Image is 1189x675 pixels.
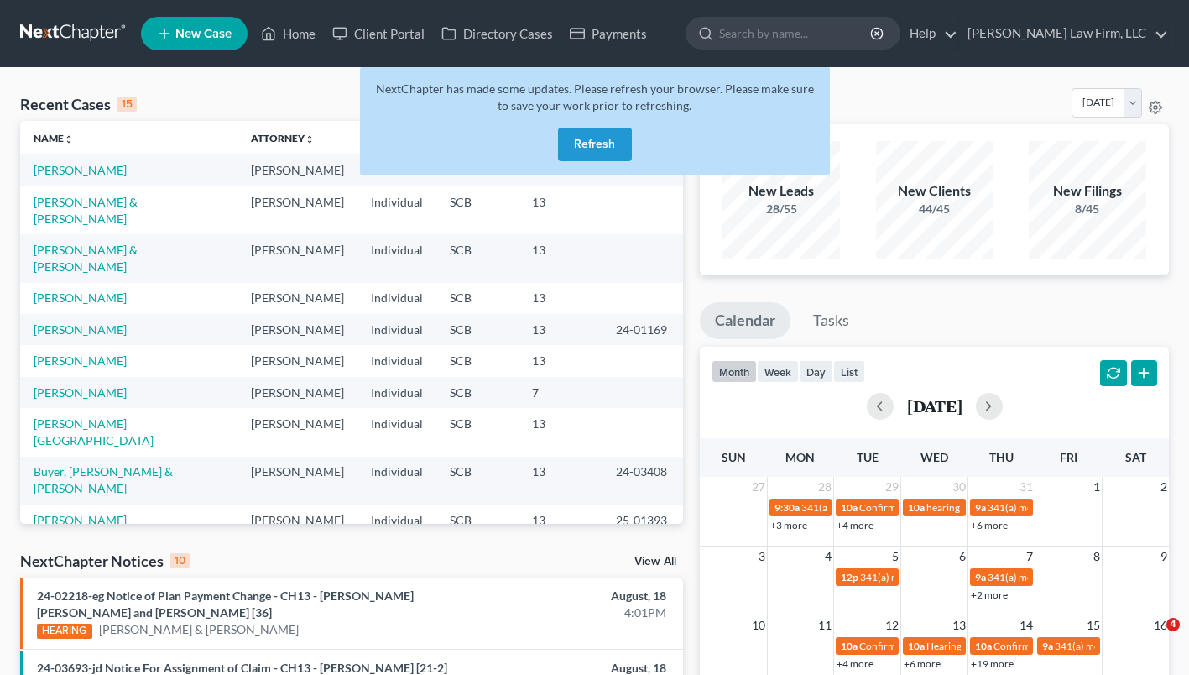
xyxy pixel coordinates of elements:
span: 341(a) meeting for [PERSON_NAME] [860,571,1022,583]
span: 29 [884,477,900,497]
a: Payments [561,18,655,49]
a: [PERSON_NAME][GEOGRAPHIC_DATA] [34,416,154,447]
div: August, 18 [467,588,666,604]
span: 27 [750,477,767,497]
td: Individual [357,314,436,345]
span: 8 [1092,547,1102,567]
td: SCB [436,345,519,376]
td: [PERSON_NAME] [237,186,357,234]
a: Home [253,18,324,49]
span: 7 [1025,547,1035,567]
span: 10a [908,501,925,514]
button: Refresh [558,128,632,161]
td: 13 [519,505,602,536]
td: Individual [357,283,436,314]
td: [PERSON_NAME] [237,457,357,505]
td: Individual [357,408,436,456]
td: Individual [357,505,436,536]
td: Individual [357,345,436,376]
a: +2 more [971,589,1008,601]
div: HEARING [37,624,92,639]
a: [PERSON_NAME] & [PERSON_NAME] [34,243,138,274]
div: 44/45 [876,201,993,217]
span: 9a [975,571,986,583]
a: +4 more [837,657,873,670]
td: 13 [519,234,602,282]
a: +3 more [770,519,807,531]
a: [PERSON_NAME] [34,322,127,337]
h2: [DATE] [907,397,962,415]
i: unfold_more [64,134,74,144]
td: 13 [519,457,602,505]
input: Search by name... [719,18,873,49]
span: Sun [722,450,746,464]
a: Attorneyunfold_more [251,132,315,144]
td: [PERSON_NAME] [237,283,357,314]
span: 10a [975,640,992,652]
td: SCB [436,283,519,314]
span: 14 [1018,615,1035,636]
div: 15 [117,97,137,112]
td: SCB [436,505,519,536]
td: 13 [519,186,602,234]
a: Client Portal [324,18,433,49]
td: 24-03408 [602,457,683,505]
span: 3 [757,547,767,567]
td: SCB [436,234,519,282]
span: Confirmation Hearing for [PERSON_NAME] & [PERSON_NAME] [859,640,1140,652]
a: +4 more [837,519,873,531]
td: Individual [357,234,436,282]
a: View All [634,556,676,568]
div: New Filings [1029,181,1146,201]
a: [PERSON_NAME] [34,353,127,368]
span: 28 [816,477,833,497]
span: Confirmation Hearing for [PERSON_NAME] [859,501,1051,514]
td: 24-01169 [602,314,683,345]
span: 9:30a [774,501,800,514]
div: New Leads [722,181,840,201]
span: hearing for [PERSON_NAME] [926,501,1056,514]
span: NextChapter has made some updates. Please refresh your browser. Please make sure to save your wor... [376,81,814,112]
span: Sat [1125,450,1146,464]
a: Calendar [700,302,790,339]
a: [PERSON_NAME] [34,290,127,305]
td: SCB [436,186,519,234]
span: 15 [1085,615,1102,636]
span: 10a [841,640,858,652]
span: 16 [1152,615,1169,636]
span: 11 [816,615,833,636]
span: 2 [1159,477,1169,497]
span: Hearing for [PERSON_NAME] [926,640,1057,652]
a: +6 more [971,519,1008,531]
span: Wed [920,450,948,464]
span: 4 [1166,618,1180,631]
span: 13 [951,615,967,636]
td: SCB [436,408,519,456]
a: +6 more [904,657,941,670]
td: Individual [357,186,436,234]
td: 13 [519,314,602,345]
span: Mon [785,450,815,464]
div: Recent Cases [20,94,137,114]
a: Tasks [798,302,864,339]
span: Thu [989,450,1014,464]
span: 341(a) meeting for [PERSON_NAME] & [PERSON_NAME] [801,501,1052,514]
td: SCB [436,377,519,408]
div: 10 [170,553,190,568]
td: 25-01393 [602,505,683,536]
a: [PERSON_NAME] [34,163,127,177]
td: [PERSON_NAME] [237,314,357,345]
a: [PERSON_NAME] [34,385,127,400]
td: 7 [519,377,602,408]
div: 28/55 [722,201,840,217]
span: 6 [957,547,967,567]
td: 13 [519,408,602,456]
span: 12 [884,615,900,636]
div: 8/45 [1029,201,1146,217]
span: 10a [841,501,858,514]
span: 9a [975,501,986,514]
div: 4:01PM [467,604,666,621]
span: 9a [1042,640,1053,652]
a: [PERSON_NAME] & [PERSON_NAME] [34,195,138,226]
span: 10a [908,640,925,652]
